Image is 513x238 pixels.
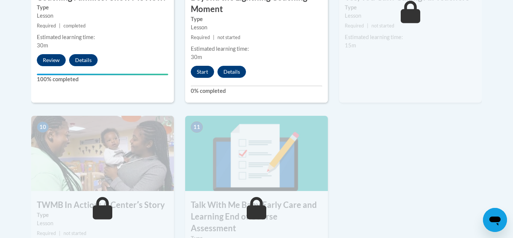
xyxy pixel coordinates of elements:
span: Required [345,23,364,29]
label: 100% completed [37,75,168,83]
span: Required [37,23,56,29]
iframe: Button to launch messaging window [483,208,507,232]
div: Estimated learning time: [191,45,322,53]
h3: Talk With Me Baby Early Care and Learning End of Course Assessment [185,199,328,234]
button: Details [217,66,246,78]
span: 15m [345,42,356,49]
span: | [213,35,214,40]
div: Lesson [37,12,168,20]
label: Type [37,211,168,219]
button: Review [37,54,66,66]
div: Lesson [345,12,476,20]
span: Required [191,35,210,40]
span: 10 [37,121,49,133]
label: Type [345,3,476,12]
h3: TWMB In Action: A Centerʹs Story [31,199,174,211]
div: Lesson [37,219,168,227]
div: Your progress [37,74,168,75]
span: completed [63,23,86,29]
span: 11 [191,121,203,133]
div: Estimated learning time: [37,33,168,41]
label: 0% completed [191,87,322,95]
span: not started [63,230,86,236]
span: not started [371,23,394,29]
label: Type [37,3,168,12]
div: Lesson [191,23,322,32]
span: 30m [191,54,202,60]
img: Course Image [185,116,328,191]
span: | [59,230,60,236]
span: | [367,23,368,29]
button: Start [191,66,214,78]
span: 30m [37,42,48,49]
button: Details [69,54,98,66]
div: Estimated learning time: [345,33,476,41]
span: Required [37,230,56,236]
span: | [59,23,60,29]
label: Type [191,15,322,23]
img: Course Image [31,116,174,191]
span: not started [217,35,240,40]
